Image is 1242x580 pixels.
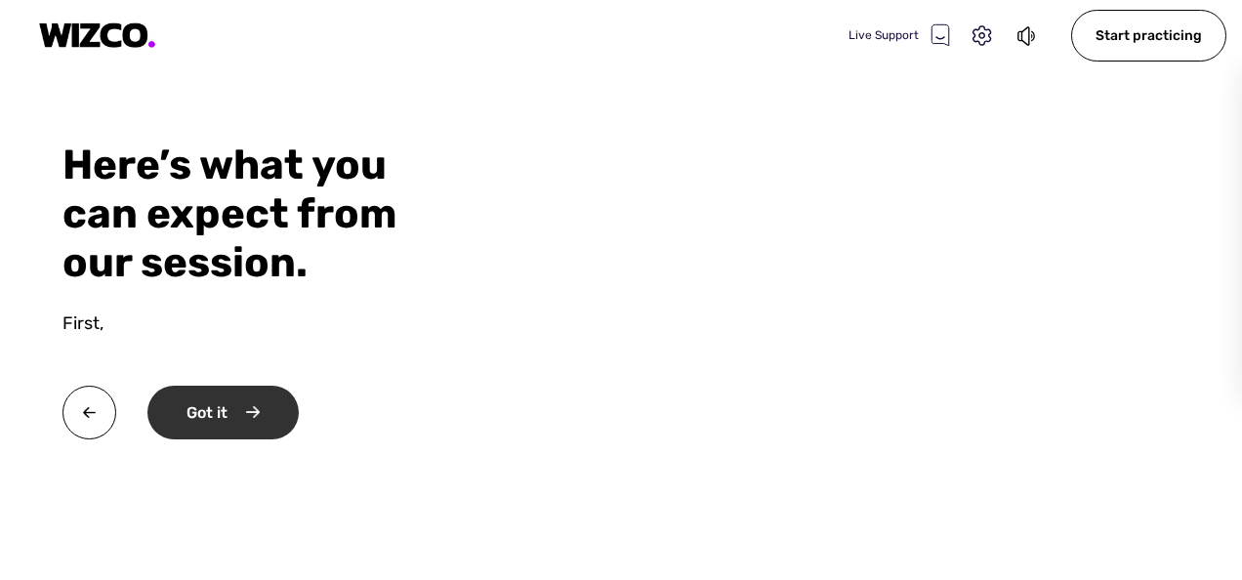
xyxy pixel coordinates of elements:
div: Live Support [849,23,950,47]
div: Here’s what you can expect from our session. [62,141,435,287]
img: twa0v+wMBzw8O7hXOoXfZwY4Rs7V4QQI7OXhSEnh6TzU1B8CMcie5QIvElVkpoMP8DJr7EI0p8Ns6ryRf5n4wFbqwEIwXmb+H... [62,386,116,439]
div: Start practicing [1071,10,1226,62]
div: Got it [147,386,299,439]
img: logo [39,22,156,49]
div: First, [62,311,435,337]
